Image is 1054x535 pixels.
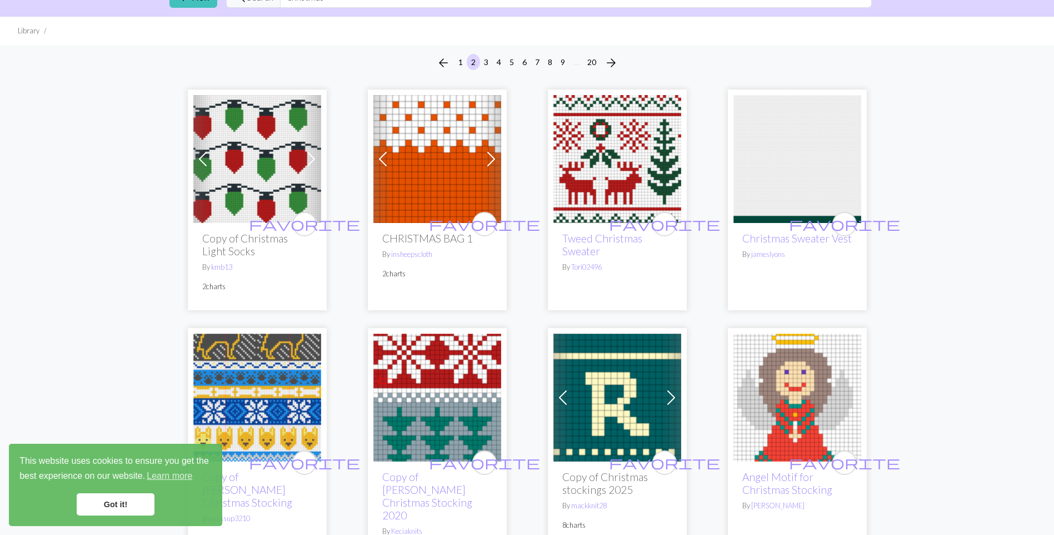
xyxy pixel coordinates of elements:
p: 2 charts [382,269,492,279]
p: By [742,249,852,260]
span: favorite [429,454,540,471]
img: Christmas Light Socks [193,95,321,223]
span: favorite [429,215,540,232]
button: 20 [583,54,601,70]
i: favourite [249,213,360,235]
button: favourite [472,450,497,475]
img: CHRISTMAS BAG 1 [373,95,501,223]
button: Previous [432,54,454,72]
li: Library [18,26,39,36]
p: By [562,262,672,273]
span: favorite [609,215,720,232]
span: This website uses cookies to ensure you get the best experience on our website. [19,454,212,484]
nav: Page navigation [432,54,622,72]
p: By [562,501,672,511]
h2: CHRISTMAS BAG 1 [382,232,492,245]
p: By [382,249,492,260]
span: favorite [609,454,720,471]
a: learn more about cookies [145,468,194,484]
i: favourite [609,213,720,235]
h2: Copy of Christmas stockings 2025 [562,470,672,496]
button: 2 [467,54,480,70]
button: Next [600,54,622,72]
button: favourite [832,450,857,475]
button: favourite [832,212,857,236]
span: arrow_forward [605,55,618,71]
i: favourite [249,452,360,474]
button: 8 [543,54,557,70]
img: Corey Hemphill Christmas Stocking 2020 [373,334,501,462]
div: cookieconsent [9,444,222,526]
a: kmb13 [211,262,232,271]
a: Copy of [PERSON_NAME] Christmas Stocking 2020 [382,470,472,522]
img: R-1 [553,334,681,462]
a: R-1 [553,391,681,402]
a: insheepscloth [391,250,432,259]
a: Christmas Sweater Vest [742,232,852,245]
a: Tweed Christmas Sweater [553,152,681,163]
span: favorite [789,215,900,232]
span: arrow_back [437,55,450,71]
a: Christmas Sweater Vest [733,152,861,163]
p: 8 charts [562,520,672,531]
a: Angel Motif for Christmas Stocking [733,391,861,402]
a: jameslyons [751,250,785,259]
i: favourite [789,452,900,474]
i: favourite [789,213,900,235]
a: wassup3210 [211,514,250,523]
i: favourite [429,452,540,474]
i: Next [605,56,618,70]
button: 5 [505,54,518,70]
button: 4 [492,54,506,70]
button: favourite [472,212,497,236]
button: favourite [652,212,677,236]
img: Tweed Christmas Sweater [553,95,681,223]
i: favourite [429,213,540,235]
button: favourite [292,212,317,236]
h2: Copy of Christmas Light Socks [202,232,312,257]
a: [PERSON_NAME] [751,501,805,510]
span: favorite [249,454,360,471]
img: Luna Christmas Stocking [193,334,321,462]
button: 7 [531,54,544,70]
a: Copy of [PERSON_NAME] Christmas Stocking [202,470,292,509]
p: 2 charts [202,281,312,292]
a: Luna Christmas Stocking [193,391,321,402]
p: By [742,501,852,511]
img: Angel Motif for Christmas Stocking [733,334,861,462]
p: By [202,262,312,273]
a: dismiss cookie message [77,493,154,516]
a: Christmas Light Socks [193,152,321,163]
button: 9 [556,54,570,70]
a: Corey Hemphill Christmas Stocking 2020 [373,391,501,402]
a: Tori02496 [571,262,602,271]
i: favourite [609,452,720,474]
a: Tweed Christmas Sweater [562,232,642,257]
span: favorite [249,215,360,232]
button: 3 [479,54,493,70]
button: favourite [652,450,677,475]
a: mackknit28 [571,501,607,510]
span: favorite [789,454,900,471]
p: By [202,513,312,524]
button: 6 [518,54,531,70]
button: favourite [292,450,317,475]
i: Previous [437,56,450,70]
a: CHRISTMAS BAG 1 [373,152,501,163]
img: Christmas Sweater Vest [733,95,861,223]
button: 1 [454,54,467,70]
a: Angel Motif for Christmas Stocking [742,470,832,496]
